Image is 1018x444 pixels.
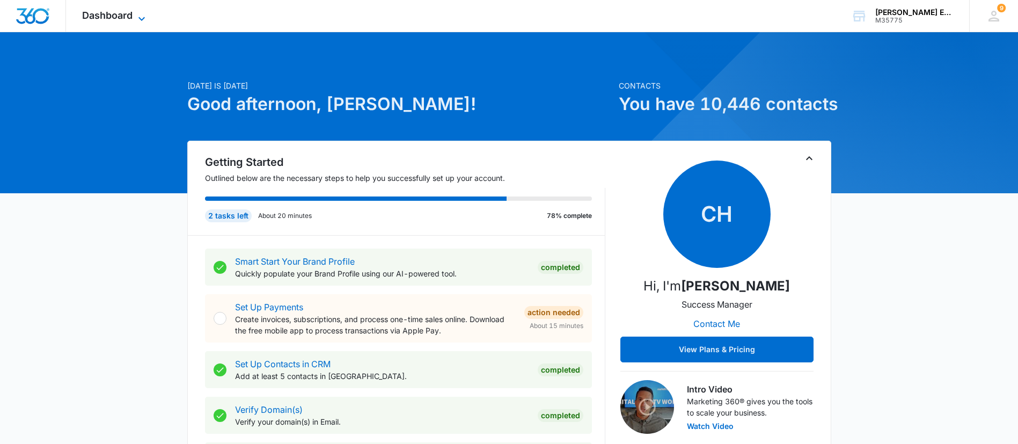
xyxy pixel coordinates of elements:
div: account id [875,17,954,24]
p: Outlined below are the necessary steps to help you successfully set up your account. [205,172,605,184]
p: Hi, I'm [643,276,790,296]
p: Add at least 5 contacts in [GEOGRAPHIC_DATA]. [235,370,529,382]
p: [DATE] is [DATE] [187,80,612,91]
div: notifications count [997,4,1006,12]
p: Marketing 360® gives you the tools to scale your business. [687,396,814,418]
a: Verify Domain(s) [235,404,303,415]
img: Intro Video [620,380,674,434]
div: 2 tasks left [205,209,252,222]
a: Set Up Contacts in CRM [235,359,331,369]
div: Completed [538,261,583,274]
button: View Plans & Pricing [620,337,814,362]
div: Completed [538,363,583,376]
div: Action Needed [524,306,583,319]
h2: Getting Started [205,154,605,170]
p: Quickly populate your Brand Profile using our AI-powered tool. [235,268,529,279]
span: About 15 minutes [530,321,583,331]
p: Verify your domain(s) in Email. [235,416,529,427]
p: About 20 minutes [258,211,312,221]
span: 9 [997,4,1006,12]
strong: [PERSON_NAME] [681,278,790,294]
p: Contacts [619,80,831,91]
p: 78% complete [547,211,592,221]
h1: Good afternoon, [PERSON_NAME]! [187,91,612,117]
a: Smart Start Your Brand Profile [235,256,355,267]
span: CH [663,161,771,268]
p: Create invoices, subscriptions, and process one-time sales online. Download the free mobile app t... [235,314,516,336]
button: Contact Me [683,311,751,337]
p: Success Manager [682,298,752,311]
div: account name [875,8,954,17]
button: Toggle Collapse [803,152,816,165]
div: Completed [538,409,583,422]
span: Dashboard [82,10,133,21]
h1: You have 10,446 contacts [619,91,831,117]
button: Watch Video [687,423,734,430]
h3: Intro Video [687,383,814,396]
a: Set Up Payments [235,302,303,312]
